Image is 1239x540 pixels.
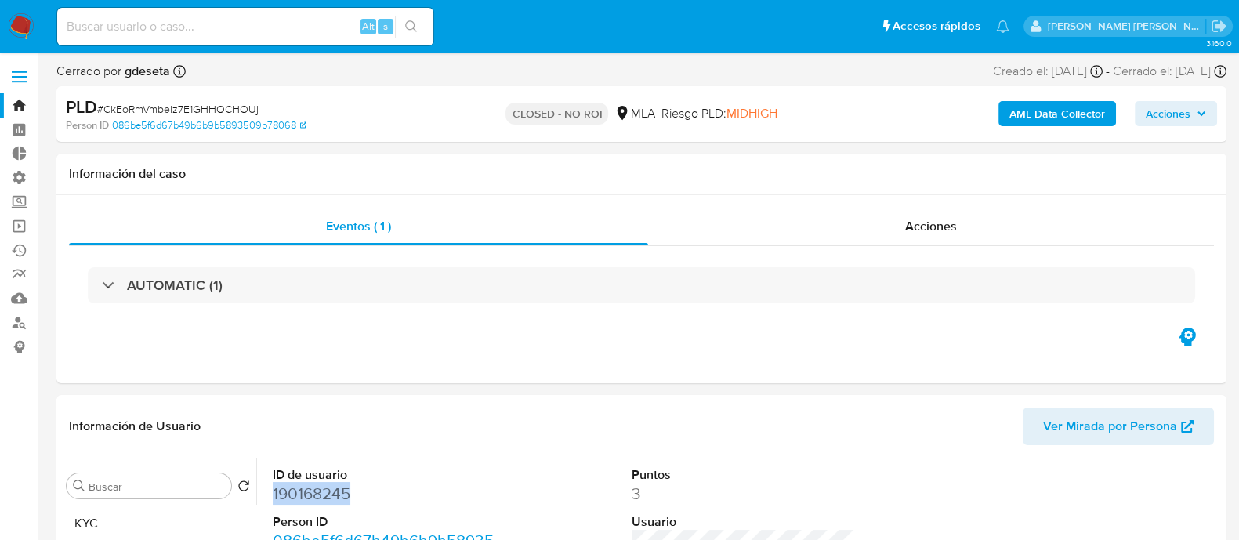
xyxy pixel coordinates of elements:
button: AML Data Collector [998,101,1116,126]
b: Person ID [66,118,109,132]
span: Acciones [1146,101,1190,126]
p: CLOSED - NO ROI [505,103,608,125]
button: Acciones [1135,101,1217,126]
dt: Person ID [273,513,497,531]
p: emmanuel.vitiello@mercadolibre.com [1048,19,1206,34]
input: Buscar [89,480,225,494]
span: # CkEoRmVmbelz7E1GHHOCHOUj [97,101,259,117]
span: Accesos rápidos [893,18,980,34]
button: search-icon [395,16,427,38]
h1: Información del caso [69,166,1214,182]
button: Volver al orden por defecto [237,480,250,497]
dt: Usuario [632,513,856,531]
h1: Información de Usuario [69,419,201,434]
button: Ver Mirada por Persona [1023,408,1214,445]
span: Eventos ( 1 ) [326,217,391,235]
dt: Puntos [632,466,856,484]
a: 086be5f6d67b49b6b9b5893509b78068 [112,118,306,132]
h3: AUTOMATIC (1) [127,277,223,294]
div: MLA [614,105,654,122]
div: Cerrado el: [DATE] [1113,63,1226,80]
dd: 3 [632,483,856,505]
b: gdeseta [121,62,170,80]
div: Creado el: [DATE] [993,63,1103,80]
dt: ID de usuario [273,466,497,484]
span: Cerrado por [56,63,170,80]
span: Riesgo PLD: [661,105,777,122]
b: PLD [66,94,97,119]
input: Buscar usuario o caso... [57,16,433,37]
span: Acciones [905,217,957,235]
button: Buscar [73,480,85,492]
span: MIDHIGH [726,104,777,122]
a: Salir [1211,18,1227,34]
span: Alt [362,19,375,34]
b: AML Data Collector [1009,101,1105,126]
dd: 190168245 [273,483,497,505]
span: - [1106,63,1110,80]
div: AUTOMATIC (1) [88,267,1195,303]
a: Notificaciones [996,20,1009,33]
span: Ver Mirada por Persona [1043,408,1177,445]
span: s [383,19,388,34]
